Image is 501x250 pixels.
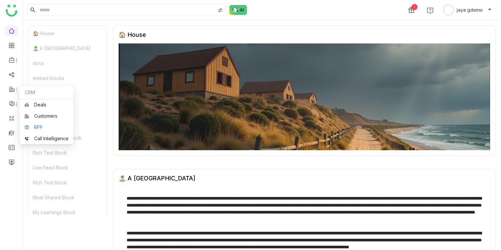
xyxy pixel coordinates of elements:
[218,8,223,13] img: search-type.svg
[29,26,106,41] div: 🏠 House
[119,175,195,182] div: 🏝️ A [GEOGRAPHIC_DATA]
[20,86,74,99] div: CRM
[427,7,433,14] img: help.svg
[442,5,493,15] button: jaya gdemo
[29,160,106,175] div: Live Feed Block
[25,136,69,141] a: Call Intelligence
[29,190,106,205] div: Most Shared Block
[229,5,247,15] img: ask-buddy-normal.svg
[29,175,106,190] div: Rich Text Block
[25,125,69,130] a: RFP
[6,5,18,17] img: logo
[119,31,146,38] div: 🏠 House
[25,102,69,107] a: Deals
[25,114,69,118] a: Customers
[29,145,106,160] div: Rich Text Block
[412,4,417,10] div: 1
[457,6,482,14] span: jaya gdemo
[29,56,106,71] div: docs
[29,71,106,86] div: embed blocks
[29,205,106,220] div: My Learnings Block
[29,41,106,56] div: 🏝️ A [GEOGRAPHIC_DATA]
[443,5,454,15] img: avatar
[119,43,490,150] img: 68553b2292361c547d91f02a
